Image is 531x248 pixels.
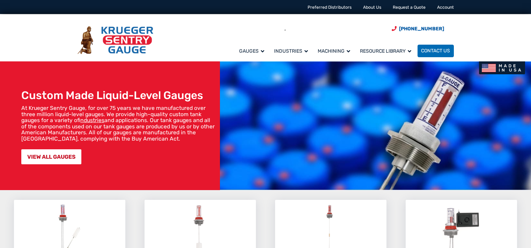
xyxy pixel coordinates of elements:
[399,26,444,32] span: [PHONE_NUMBER]
[271,44,314,58] a: Industries
[318,48,350,54] span: Machining
[78,26,153,54] img: Krueger Sentry Gauge
[21,149,81,164] a: VIEW ALL GAUGES
[21,89,217,102] h1: Custom Made Liquid-Level Gauges
[479,61,525,74] img: Made In USA
[239,48,264,54] span: Gauges
[236,44,271,58] a: Gauges
[392,25,444,32] a: Phone Number (920) 434-8860
[421,48,450,54] span: Contact Us
[393,5,426,10] a: Request a Quote
[80,117,104,123] a: industries
[220,61,531,190] img: bg_hero_bannerksentry
[356,44,418,58] a: Resource Library
[21,105,217,142] p: At Krueger Sentry Gauge, for over 75 years we have manufactured over three million liquid-level g...
[274,48,308,54] span: Industries
[308,5,352,10] a: Preferred Distributors
[360,48,411,54] span: Resource Library
[363,5,381,10] a: About Us
[314,44,356,58] a: Machining
[437,5,454,10] a: Account
[418,45,454,57] a: Contact Us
